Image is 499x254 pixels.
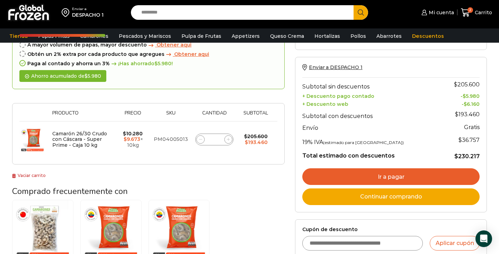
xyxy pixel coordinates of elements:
[302,99,440,107] th: + Descuento web
[302,133,440,147] th: 19% IVA
[347,29,369,43] a: Pollos
[323,140,404,145] small: (estimado para [GEOGRAPHIC_DATA])
[455,111,458,118] span: $
[174,51,209,57] span: Obtener aqui
[77,29,112,43] a: Camarones
[84,73,88,79] span: $
[420,6,454,19] a: Mi cuenta
[373,29,405,43] a: Abarrotes
[210,135,219,144] input: Product quantity
[302,227,480,232] label: Cupón de descuento
[311,29,344,43] a: Hortalizas
[464,101,480,107] bdi: 6.160
[19,70,106,82] div: Ahorro acumulado de
[154,60,171,67] bdi: 5.980
[123,130,143,137] bdi: 10.280
[35,29,73,43] a: Papas Fritas
[19,61,277,67] div: Paga al contado y ahorra un 3%
[354,5,368,20] button: Search button
[440,92,480,100] td: -
[454,153,458,160] span: $
[72,11,104,18] div: DESPACHO 1
[302,121,440,133] th: Envío
[19,51,277,57] div: Obtén un 2% extra por cada producto que agregues
[154,60,158,67] span: $
[427,9,454,16] span: Mi cuenta
[475,230,492,247] div: Open Intercom Messenger
[110,61,173,67] span: ¡Has ahorrado !
[409,29,447,43] a: Descuentos
[6,29,31,43] a: Tienda
[458,137,462,143] span: $
[124,136,140,142] bdi: 9.673
[461,5,492,21] a: 2 Carrito
[84,73,101,79] bdi: 5.980
[52,130,107,149] a: Camarón 26/30 Crudo con Cáscara - Super Prime - Caja 10 kg
[19,42,277,48] div: A mayor volumen de papas, mayor descuento
[157,42,191,48] span: Obtener aqui
[228,29,263,43] a: Appetizers
[463,93,480,99] bdi: 5.980
[454,81,457,88] span: $
[150,121,191,158] td: PM04005013
[464,101,467,107] span: $
[238,110,274,121] th: Subtotal
[454,81,480,88] bdi: 205.600
[115,110,150,121] th: Precio
[440,99,480,107] td: -
[473,9,492,16] span: Carrito
[302,64,362,70] a: Enviar a DESPACHO 1
[123,130,126,137] span: $
[302,107,440,121] th: Subtotal con descuentos
[245,139,248,145] span: $
[147,42,191,48] a: Obtener aqui
[467,7,473,13] span: 2
[458,137,480,143] span: 36.757
[454,153,480,160] bdi: 230.217
[124,136,127,142] span: $
[267,29,308,43] a: Queso Crema
[464,124,480,130] strong: Gratis
[455,111,480,118] bdi: 193.460
[302,92,440,100] th: + Descuento pago contado
[72,7,104,11] div: Enviar a
[164,51,209,57] a: Obtener aqui
[245,139,268,145] bdi: 193.460
[191,110,238,121] th: Cantidad
[150,110,191,121] th: Sku
[62,7,72,18] img: address-field-icon.svg
[302,188,480,205] a: Continuar comprando
[12,186,128,197] span: Comprado frecuentemente con
[115,121,150,158] td: × 10kg
[302,168,480,185] a: Ir a pagar
[463,93,466,99] span: $
[49,110,115,121] th: Producto
[115,29,175,43] a: Pescados y Mariscos
[244,133,247,139] span: $
[430,236,480,251] button: Aplicar cupón
[244,133,268,139] bdi: 205.600
[302,147,440,160] th: Total estimado con descuentos
[178,29,225,43] a: Pulpa de Frutas
[302,78,440,92] th: Subtotal sin descuentos
[309,64,362,70] span: Enviar a DESPACHO 1
[12,173,46,178] a: Vaciar carrito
